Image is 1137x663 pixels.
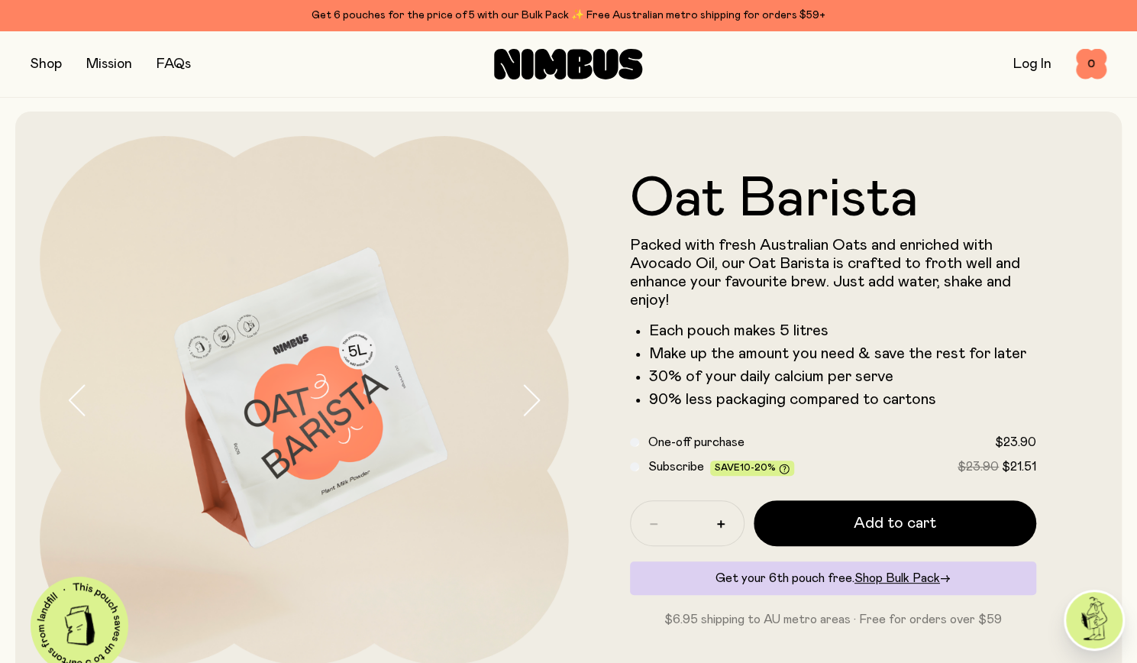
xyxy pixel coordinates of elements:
li: Each pouch makes 5 litres [649,322,1037,340]
span: Shop Bulk Pack [854,572,940,584]
div: Get your 6th pouch free. [630,561,1037,595]
li: 30% of your daily calcium per serve [649,367,1037,386]
span: Add to cart [854,513,936,534]
button: Add to cart [754,500,1037,546]
span: 10-20% [740,463,776,472]
a: Mission [86,57,132,71]
span: One-off purchase [648,436,745,448]
img: agent [1066,592,1122,648]
span: $23.90 [995,436,1036,448]
li: 90% less packaging compared to cartons [649,390,1037,409]
h1: Oat Barista [630,172,1037,227]
span: $23.90 [958,461,999,473]
button: 0 [1076,49,1106,79]
p: $6.95 shipping to AU metro areas · Free for orders over $59 [630,610,1037,629]
span: $21.51 [1002,461,1036,473]
p: Packed with fresh Australian Oats and enriched with Avocado Oil, our Oat Barista is crafted to fr... [630,236,1037,309]
span: Subscribe [648,461,704,473]
a: Shop Bulk Pack→ [854,572,951,584]
span: Save [715,463,790,474]
a: Log In [1013,57,1051,71]
a: FAQs [157,57,191,71]
div: Get 6 pouches for the price of 5 with our Bulk Pack ✨ Free Australian metro shipping for orders $59+ [31,6,1106,24]
li: Make up the amount you need & save the rest for later [649,344,1037,363]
